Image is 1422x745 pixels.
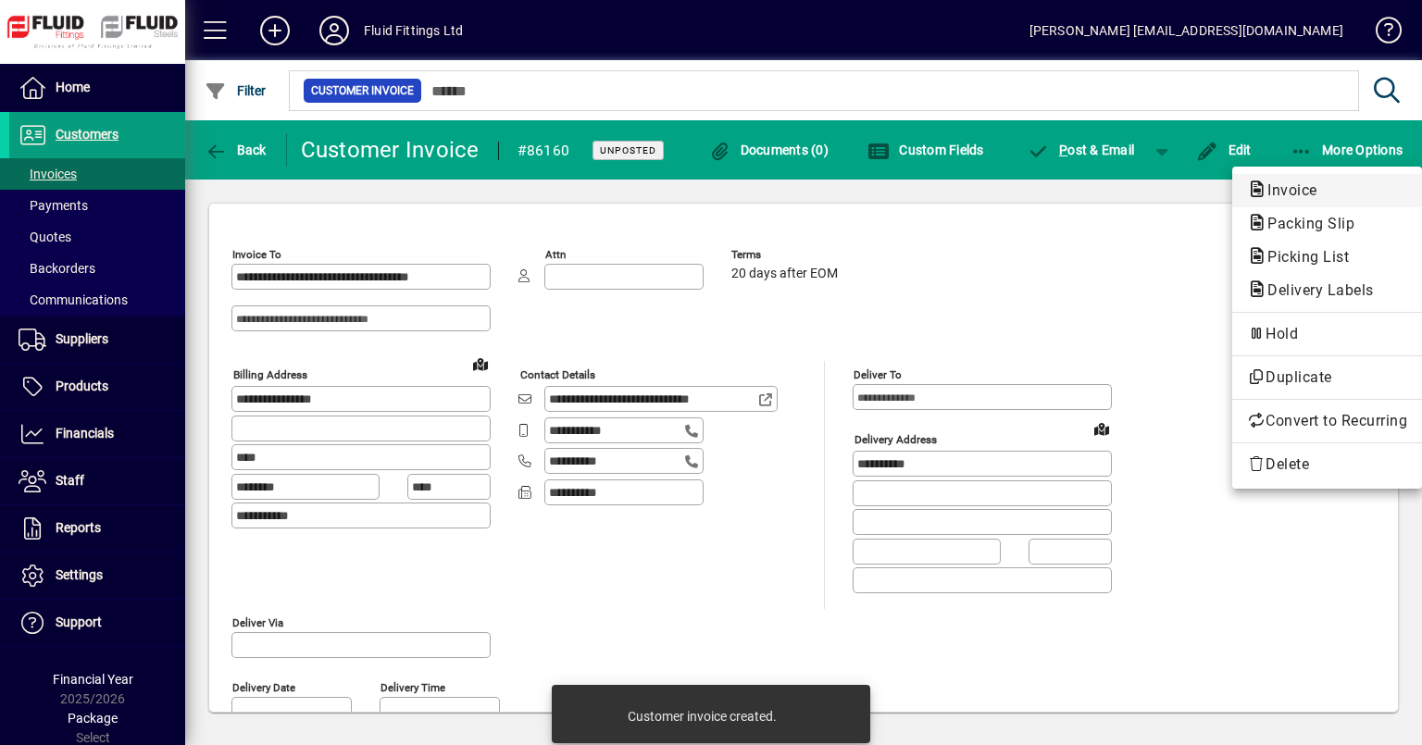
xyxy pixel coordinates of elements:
[1247,181,1327,199] span: Invoice
[1247,281,1383,299] span: Delivery Labels
[1247,453,1407,476] span: Delete
[1247,366,1407,389] span: Duplicate
[1247,410,1407,432] span: Convert to Recurring
[1247,215,1364,232] span: Packing Slip
[1247,323,1407,345] span: Hold
[1247,248,1358,266] span: Picking List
